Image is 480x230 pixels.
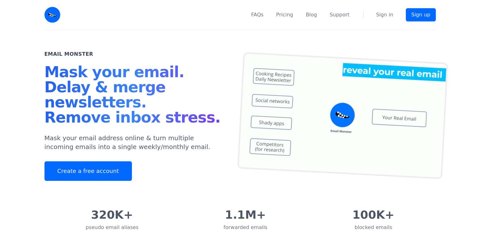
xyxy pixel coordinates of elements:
a: Blog [306,11,317,19]
div: 320K+ [86,209,139,221]
a: Sign up [406,8,436,21]
h2: Email Monster [44,50,93,58]
div: 100K+ [353,209,394,221]
h1: Mask your email. Delay & merge newsletters. Remove inbox stress. [44,64,225,127]
a: Create a free account [44,161,132,181]
div: 1.1M+ [223,209,267,221]
img: Email Monster [44,7,60,23]
a: Pricing [276,11,293,19]
img: temp mail, free temporary mail, Temporary Email [237,52,448,179]
p: Mask your email address online & turn multiple incoming emails into a single weekly/monthly email. [44,134,225,151]
a: Sign in [376,11,394,19]
a: Support [329,11,349,19]
a: FAQs [251,11,264,19]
